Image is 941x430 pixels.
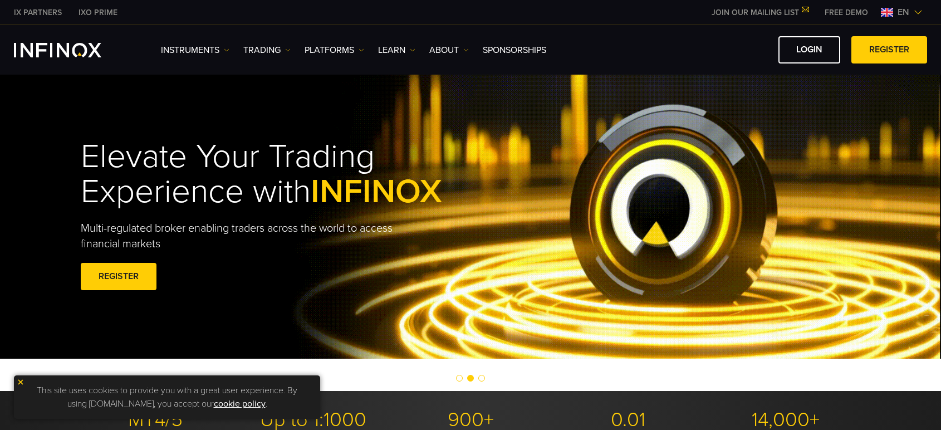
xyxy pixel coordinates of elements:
[703,8,816,17] a: JOIN OUR MAILING LIST
[851,36,927,63] a: REGISTER
[70,7,126,18] a: INFINOX
[214,398,266,409] a: cookie policy
[17,378,24,386] img: yellow close icon
[81,139,494,209] h1: Elevate Your Trading Experience with
[14,43,128,57] a: INFINOX Logo
[81,221,411,252] p: Multi-regulated broker enabling traders across the world to access financial markets
[161,43,229,57] a: Instruments
[456,375,463,382] span: Go to slide 1
[81,263,156,290] a: REGISTER
[305,43,364,57] a: PLATFORMS
[467,375,474,382] span: Go to slide 2
[893,6,914,19] span: en
[243,43,291,57] a: TRADING
[6,7,70,18] a: INFINOX
[19,381,315,413] p: This site uses cookies to provide you with a great user experience. By using [DOMAIN_NAME], you a...
[311,172,442,212] span: INFINOX
[478,375,485,382] span: Go to slide 3
[778,36,840,63] a: LOGIN
[378,43,415,57] a: Learn
[816,7,876,18] a: INFINOX MENU
[483,43,546,57] a: SPONSORSHIPS
[429,43,469,57] a: ABOUT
